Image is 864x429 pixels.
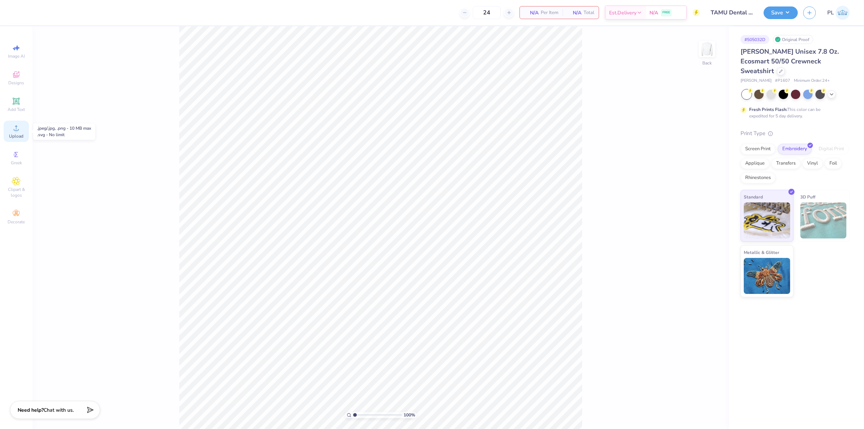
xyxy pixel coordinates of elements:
[827,6,850,20] a: PL
[404,412,415,418] span: 100 %
[827,9,834,17] span: PL
[794,78,830,84] span: Minimum Order: 24 +
[836,6,850,20] img: Pamela Lois Reyes
[802,158,823,169] div: Vinyl
[741,78,771,84] span: [PERSON_NAME]
[524,9,539,17] span: N/A
[775,78,790,84] span: # P1607
[741,129,850,138] div: Print Type
[749,107,787,112] strong: Fresh Prints Flash:
[649,9,658,17] span: N/A
[741,47,839,75] span: [PERSON_NAME] Unisex 7.8 Oz. Ecosmart 50/50 Crewneck Sweatshirt
[37,125,91,131] div: .jpeg/.jpg, .png - 10 MB max
[567,9,581,17] span: N/A
[771,158,800,169] div: Transfers
[8,107,25,112] span: Add Text
[541,9,558,17] span: Per Item
[749,106,838,119] div: This color can be expedited for 5 day delivery.
[773,35,813,44] div: Original Proof
[8,53,25,59] span: Image AI
[609,9,636,17] span: Est. Delivery
[11,160,22,166] span: Greek
[741,158,769,169] div: Applique
[702,60,712,66] div: Back
[741,144,775,155] div: Screen Print
[9,133,23,139] span: Upload
[8,80,24,86] span: Designs
[705,5,758,20] input: Untitled Design
[44,407,74,414] span: Chat with us.
[800,193,815,201] span: 3D Puff
[700,42,714,56] img: Back
[18,407,44,414] strong: Need help?
[744,258,790,294] img: Metallic & Glitter
[662,10,670,15] span: FREE
[744,249,779,256] span: Metallic & Glitter
[741,173,775,183] div: Rhinestones
[778,144,812,155] div: Embroidery
[37,131,91,138] div: .svg - No limit
[4,187,29,198] span: Clipart & logos
[741,35,769,44] div: # 505032D
[744,202,790,238] img: Standard
[814,144,849,155] div: Digital Print
[473,6,501,19] input: – –
[764,6,798,19] button: Save
[800,202,847,238] img: 3D Puff
[825,158,842,169] div: Foil
[8,219,25,225] span: Decorate
[584,9,594,17] span: Total
[744,193,763,201] span: Standard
